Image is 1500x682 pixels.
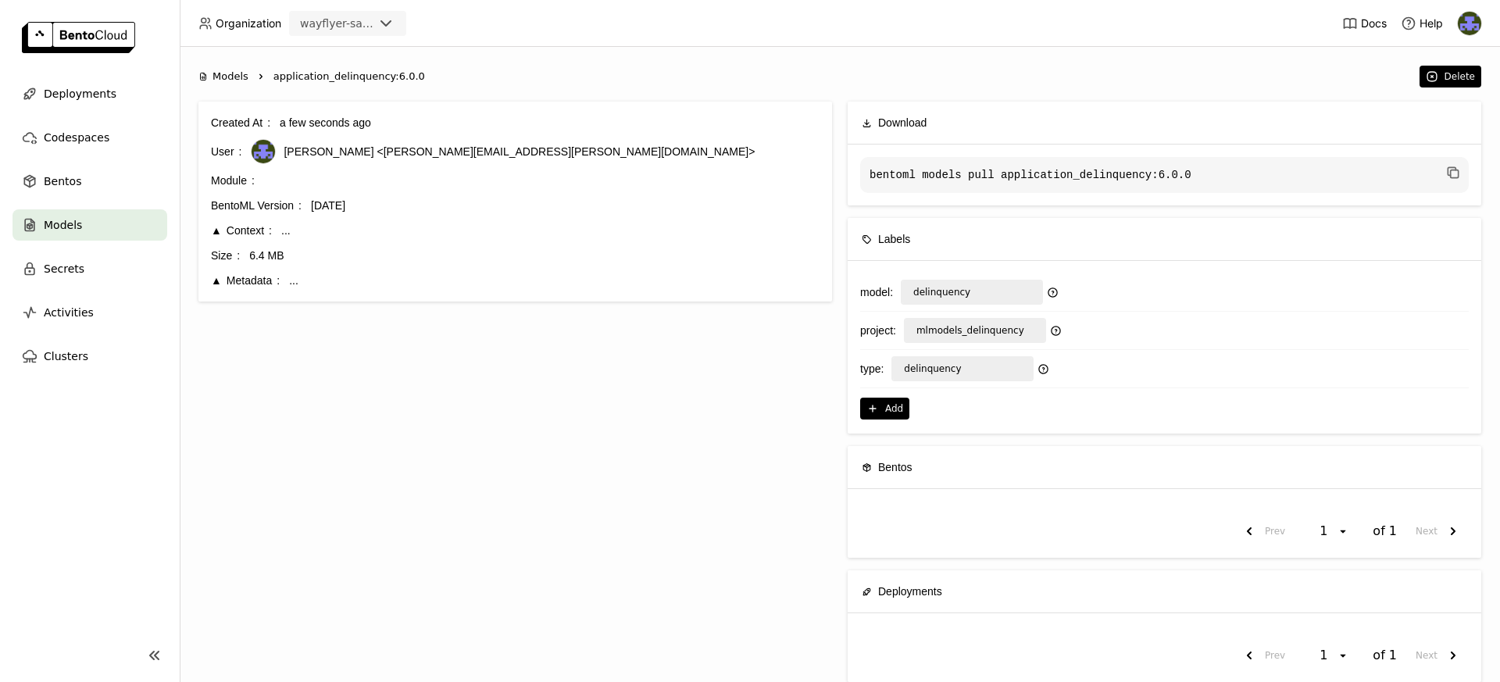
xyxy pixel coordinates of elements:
[284,143,755,160] span: [PERSON_NAME] <[PERSON_NAME][EMAIL_ADDRESS][PERSON_NAME][DOMAIN_NAME]>
[860,322,896,339] div: project :
[211,172,255,189] div: Module
[1420,66,1481,87] button: Delete
[12,166,167,197] a: Bentos
[1342,16,1387,31] a: Docs
[12,78,167,109] a: Deployments
[12,297,167,328] a: Activities
[1401,16,1443,31] div: Help
[1373,648,1397,663] span: of 1
[211,143,241,160] div: User
[44,172,81,191] span: Bentos
[375,16,377,32] input: Selected wayflyer-sandbox.
[1234,517,1291,545] button: previous page. current page 1 of 1
[44,303,94,322] span: Activities
[311,197,820,214] div: [DATE]
[860,284,893,301] div: model :
[44,84,116,103] span: Deployments
[273,69,425,84] span: application_delinquency:6.0.0
[1315,523,1337,539] div: 1
[12,253,167,284] a: Secrets
[1337,649,1349,662] svg: open
[212,69,248,84] span: Models
[12,122,167,153] a: Codespaces
[44,216,82,234] span: Models
[878,583,942,600] span: Deployments
[198,69,248,84] div: Models
[878,114,927,131] span: Download
[289,272,820,289] div: ...
[198,69,1412,84] nav: Breadcrumbs navigation
[44,259,84,278] span: Secrets
[1409,641,1469,670] button: next page. current page 1 of 1
[1373,523,1397,539] span: of 1
[860,398,909,420] button: Add
[1420,16,1443,30] span: Help
[12,209,167,241] a: Models
[300,16,373,31] div: wayflyer-sandbox
[1337,525,1349,537] svg: open
[249,247,820,264] div: 6.4 MB
[211,222,272,239] div: Context
[12,341,167,372] a: Clusters
[280,116,371,129] span: a few seconds ago
[211,197,302,214] div: BentoML Version
[878,230,910,248] span: Labels
[1458,12,1481,35] img: Deirdre Bevan
[216,16,281,30] span: Organization
[211,114,270,131] div: Created At
[1445,70,1475,83] div: Delete
[281,222,820,239] div: ...
[211,247,240,264] div: Size
[44,128,109,147] span: Codespaces
[860,360,884,377] div: type :
[860,157,1469,193] code: bentoml models pull application_delinquency:6.0.0
[1315,648,1337,663] div: 1
[255,70,267,83] svg: Right
[866,402,879,415] svg: Plus
[252,140,275,163] img: Deirdre Bevan
[1361,16,1387,30] span: Docs
[211,272,280,289] div: Metadata
[878,459,912,476] span: Bentos
[1409,517,1469,545] button: next page. current page 1 of 1
[44,347,88,366] span: Clusters
[1234,641,1291,670] button: previous page. current page 1 of 1
[22,22,135,53] img: logo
